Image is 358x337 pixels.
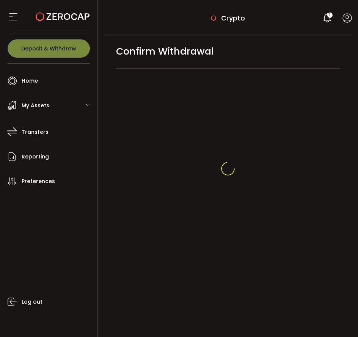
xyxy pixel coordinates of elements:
[22,176,55,187] span: Preferences
[22,296,42,307] span: Log out
[22,151,49,162] span: Reporting
[8,39,90,58] button: Deposit & Withdraw
[21,46,76,51] span: Deposit & Withdraw
[22,127,49,138] span: Transfers
[22,75,38,86] span: Home
[22,100,49,111] span: My Assets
